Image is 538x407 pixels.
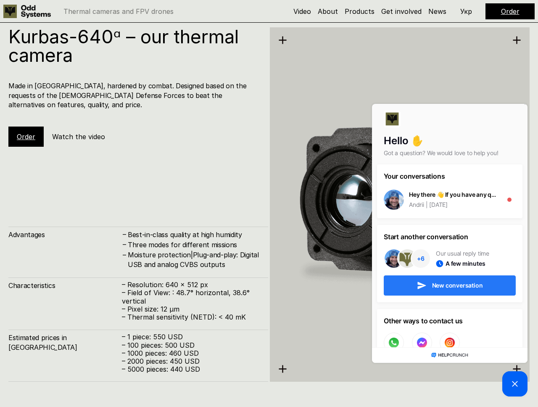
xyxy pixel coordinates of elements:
[122,365,260,373] p: – 5000 pieces: 440 USD
[122,281,260,289] p: – Resolution: 640 x 512 px
[128,240,260,249] h4: Three modes for different missions
[8,230,122,239] h4: Advantages
[370,102,530,399] iframe: HelpCrunch
[128,230,260,239] h4: Best-in-class quality at high humidity
[501,7,520,16] a: Order
[122,313,260,321] p: – Thermal sensitivity (NETD): < 40 mK
[122,341,260,349] p: – 100 pieces: 500 USD
[122,349,260,357] p: – 1000 pieces: 460 USD
[52,132,105,141] h5: Watch the video
[123,240,126,249] h4: –
[122,305,260,313] p: – Pixel size: 12 µm
[123,250,126,259] h4: –
[8,333,122,352] h4: Estimated prices in [GEOGRAPHIC_DATA]
[8,27,260,64] h1: Kurbas-640ᵅ – our thermal camera
[8,81,260,109] h4: Made in [GEOGRAPHIC_DATA], hardened by combat. Designed based on the requests of the [DEMOGRAPHIC...
[63,8,174,15] p: Thermal cameras and FPV drones
[318,7,338,16] a: About
[128,250,260,269] h4: Moisture protection|Plug-and-play: Digital USB and analog CVBS outputs
[122,333,260,341] p: – 1 piece: 550 USD
[345,7,374,16] a: Products
[381,7,422,16] a: Get involved
[460,8,472,15] p: Укр
[122,289,260,305] p: – Field of View: : 48.7° horizontal, 38.6° vertical
[17,132,35,141] a: Order
[123,230,126,239] h4: –
[122,357,260,365] p: – 2000 pieces: 450 USD
[293,7,311,16] a: Video
[428,7,446,16] a: News
[8,281,122,290] h4: Characteristics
